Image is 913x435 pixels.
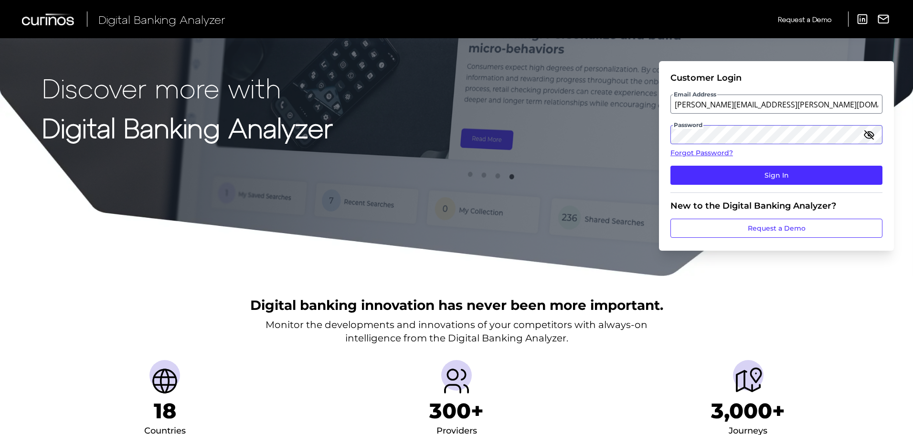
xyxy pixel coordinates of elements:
[42,111,333,143] strong: Digital Banking Analyzer
[733,366,764,396] img: Journeys
[670,219,882,238] a: Request a Demo
[670,166,882,185] button: Sign In
[441,366,472,396] img: Providers
[673,121,703,129] span: Password
[154,398,176,424] h1: 18
[429,398,484,424] h1: 300+
[673,91,717,98] span: Email Address
[22,13,75,25] img: Curinos
[711,398,785,424] h1: 3,000+
[670,148,882,158] a: Forgot Password?
[778,15,831,23] span: Request a Demo
[265,318,648,345] p: Monitor the developments and innovations of your competitors with always-on intelligence from the...
[98,12,225,26] span: Digital Banking Analyzer
[42,73,333,103] p: Discover more with
[149,366,180,396] img: Countries
[250,296,663,314] h2: Digital banking innovation has never been more important.
[670,201,882,211] div: New to the Digital Banking Analyzer?
[778,11,831,27] a: Request a Demo
[670,73,882,83] div: Customer Login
